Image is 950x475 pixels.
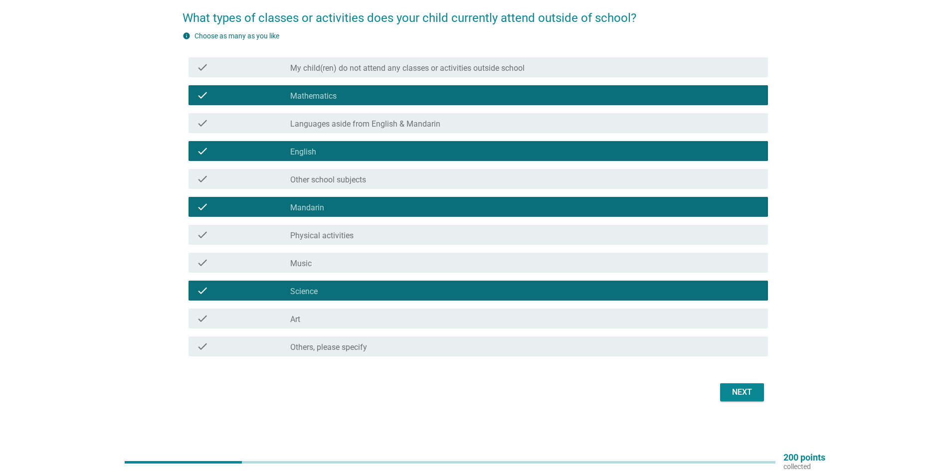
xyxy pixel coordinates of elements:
[290,119,440,129] label: Languages aside from English & Mandarin
[783,462,825,471] p: collected
[783,453,825,462] p: 200 points
[196,257,208,269] i: check
[728,386,756,398] div: Next
[290,91,337,101] label: Mathematics
[196,340,208,352] i: check
[290,203,324,213] label: Mandarin
[290,147,316,157] label: English
[183,32,190,40] i: info
[290,287,318,297] label: Science
[290,175,366,185] label: Other school subjects
[196,61,208,73] i: check
[196,313,208,324] i: check
[290,63,525,73] label: My child(ren) do not attend any classes or activities outside school
[290,259,312,269] label: Music
[196,201,208,213] i: check
[194,32,279,40] label: Choose as many as you like
[196,145,208,157] i: check
[196,173,208,185] i: check
[290,342,367,352] label: Others, please specify
[196,229,208,241] i: check
[290,315,300,324] label: Art
[196,89,208,101] i: check
[196,285,208,297] i: check
[720,383,764,401] button: Next
[196,117,208,129] i: check
[290,231,354,241] label: Physical activities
